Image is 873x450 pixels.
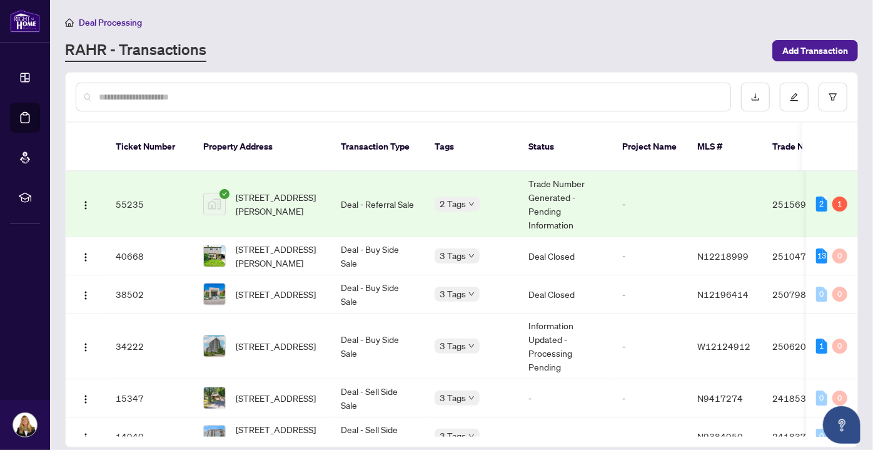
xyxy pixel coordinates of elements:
span: down [468,253,475,259]
span: 3 Tags [440,391,466,405]
div: 13 [816,248,827,263]
span: filter [829,93,837,101]
a: RAHR - Transactions [65,39,206,62]
th: Trade Number [762,123,850,171]
button: edit [780,83,809,111]
span: 3 Tags [440,339,466,353]
td: 15347 [106,379,193,417]
td: 38502 [106,275,193,314]
button: download [741,83,770,111]
img: thumbnail-img [204,387,225,409]
span: N12218999 [697,250,749,262]
img: thumbnail-img [204,245,225,267]
div: 2 [816,197,827,212]
th: Ticket Number [106,123,193,171]
button: Logo [76,388,96,408]
img: logo [10,9,40,33]
span: N9417274 [697,392,743,404]
td: 2506202 [762,314,850,379]
td: Information Updated - Processing Pending [518,314,612,379]
span: 3 Tags [440,429,466,443]
span: edit [790,93,799,101]
img: Logo [81,394,91,404]
button: Logo [76,284,96,304]
img: Logo [81,200,91,210]
th: Status [518,123,612,171]
img: thumbnail-img [204,193,225,215]
span: down [468,201,475,207]
td: Deal - Sell Side Sale [331,379,425,417]
span: down [468,395,475,401]
img: Logo [81,432,91,442]
td: Deal - Buy Side Sale [331,237,425,275]
span: 2 Tags [440,197,466,211]
button: filter [819,83,847,111]
td: - [612,171,687,237]
td: - [612,275,687,314]
div: 0 [832,339,847,354]
th: MLS # [687,123,762,171]
button: Logo [76,246,96,266]
th: Project Name [612,123,687,171]
div: 0 [816,429,827,444]
td: - [612,237,687,275]
img: thumbnail-img [204,284,225,305]
span: Add Transaction [782,41,848,61]
span: home [65,18,74,27]
td: 40668 [106,237,193,275]
td: Deal - Buy Side Sale [331,314,425,379]
td: Trade Number Generated - Pending Information [518,171,612,237]
td: 2507982 [762,275,850,314]
span: down [468,433,475,439]
img: Logo [81,342,91,352]
span: [STREET_ADDRESS] [236,339,316,353]
div: 0 [832,391,847,406]
button: Open asap [823,406,860,444]
button: Logo [76,194,96,214]
th: Transaction Type [331,123,425,171]
td: Deal Closed [518,275,612,314]
span: 3 Tags [440,287,466,301]
button: Logo [76,336,96,356]
span: N9384950 [697,431,743,442]
td: Deal Closed [518,237,612,275]
td: - [612,314,687,379]
th: Tags [425,123,518,171]
span: down [468,291,475,297]
div: 0 [816,287,827,302]
button: Add Transaction [772,40,858,61]
img: thumbnail-img [204,335,225,357]
div: 0 [832,287,847,302]
span: down [468,343,475,349]
td: - [612,379,687,417]
td: 55235 [106,171,193,237]
td: 34222 [106,314,193,379]
span: 3 Tags [440,248,466,263]
span: download [751,93,760,101]
td: 2510472 [762,237,850,275]
span: [STREET_ADDRESS][PERSON_NAME][PERSON_NAME][PERSON_NAME] [236,422,321,450]
span: W12124912 [697,340,750,352]
span: N12196414 [697,289,749,300]
img: thumbnail-img [204,426,225,447]
td: 2515693 [762,171,850,237]
span: [STREET_ADDRESS] [236,287,316,301]
td: - [518,379,612,417]
div: 1 [816,339,827,354]
div: 0 [832,248,847,263]
span: check-circle [220,189,230,199]
td: Deal - Referral Sale [331,171,425,237]
img: Logo [81,252,91,262]
img: Logo [81,290,91,300]
img: Profile Icon [13,413,37,437]
th: Property Address [193,123,331,171]
div: 1 [832,197,847,212]
td: Deal - Buy Side Sale [331,275,425,314]
button: Logo [76,426,96,446]
span: Deal Processing [79,17,142,28]
td: 2418532 [762,379,850,417]
div: 0 [816,391,827,406]
span: [STREET_ADDRESS][PERSON_NAME] [236,190,321,218]
span: [STREET_ADDRESS][PERSON_NAME] [236,242,321,270]
span: [STREET_ADDRESS] [236,391,316,405]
